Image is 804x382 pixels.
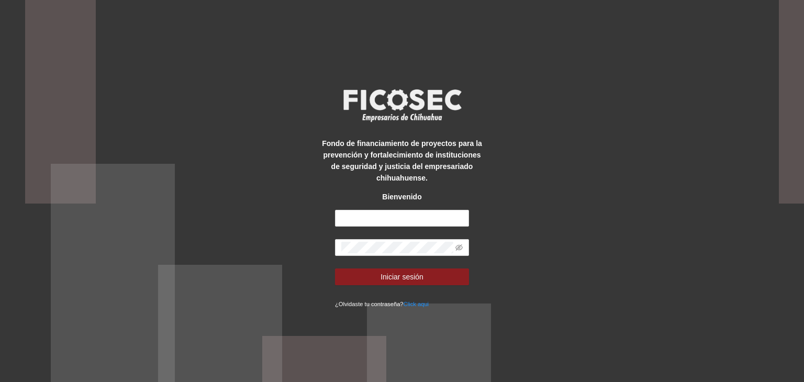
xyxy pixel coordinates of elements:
[381,271,423,283] span: Iniciar sesión
[335,301,429,307] small: ¿Olvidaste tu contraseña?
[322,139,482,182] strong: Fondo de financiamiento de proyectos para la prevención y fortalecimiento de instituciones de seg...
[337,86,467,125] img: logo
[335,268,469,285] button: Iniciar sesión
[455,244,463,251] span: eye-invisible
[382,193,421,201] strong: Bienvenido
[404,301,429,307] a: Click aqui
